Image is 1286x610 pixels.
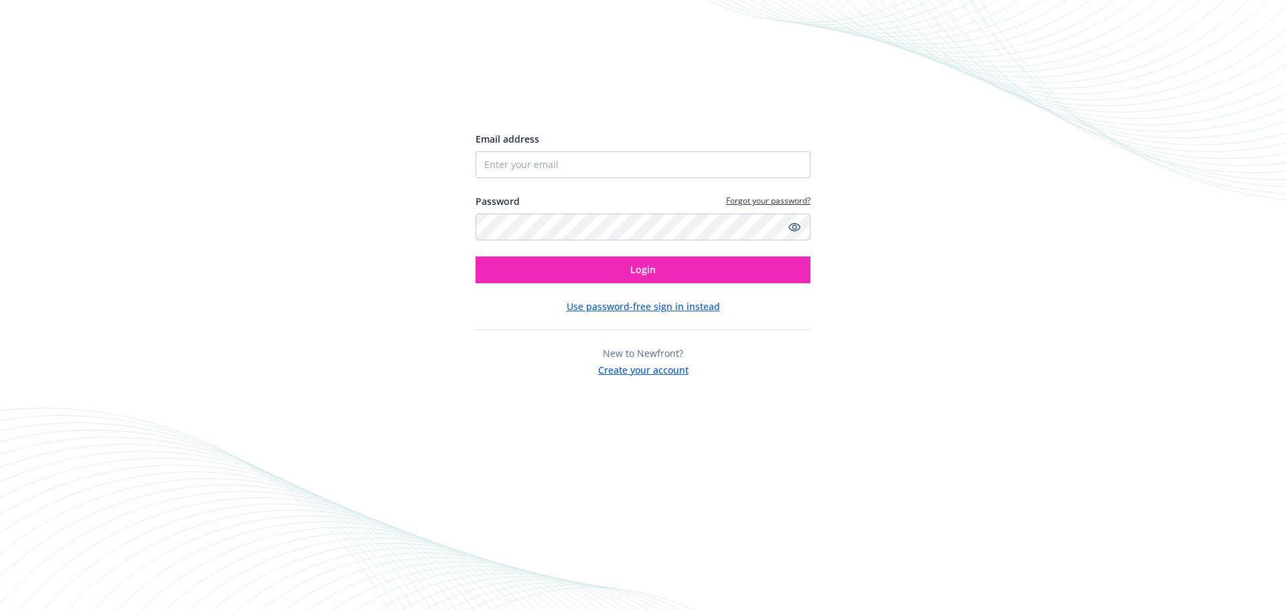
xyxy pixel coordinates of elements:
span: New to Newfront? [603,347,683,360]
a: Show password [786,219,802,235]
button: Use password-free sign in instead [567,299,720,313]
input: Enter your password [476,214,810,240]
span: Email address [476,133,539,145]
span: Login [630,263,656,276]
button: Create your account [598,360,689,377]
a: Forgot your password? [726,195,810,206]
button: Login [476,256,810,283]
input: Enter your email [476,151,810,178]
img: Newfront logo [476,84,602,107]
label: Password [476,194,520,208]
